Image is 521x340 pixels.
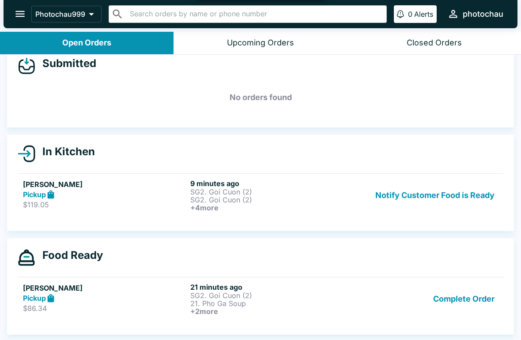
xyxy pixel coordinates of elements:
[127,8,383,20] input: Search orders by name or phone number
[62,38,111,48] div: Open Orders
[190,283,354,291] h6: 21 minutes ago
[23,190,46,199] strong: Pickup
[18,82,503,113] h5: No orders found
[35,10,85,19] p: Photochau999
[190,291,354,299] p: SG2. Goi Cuon (2)
[190,196,354,204] p: SG2. Goi Cuon (2)
[407,38,462,48] div: Closed Orders
[9,3,31,25] button: open drawer
[227,38,294,48] div: Upcoming Orders
[23,179,187,190] h5: [PERSON_NAME]
[190,188,354,196] p: SG2. Goi Cuon (2)
[31,6,102,22] button: Photochau999
[35,57,96,70] h4: Submitted
[35,249,103,262] h4: Food Ready
[23,283,187,293] h5: [PERSON_NAME]
[35,145,95,158] h4: In Kitchen
[408,10,412,19] p: 0
[414,10,433,19] p: Alerts
[372,179,498,212] button: Notify Customer Food is Ready
[23,304,187,313] p: $86.34
[463,9,503,19] div: photochau
[190,204,354,212] h6: + 4 more
[430,283,498,315] button: Complete Order
[444,4,507,23] button: photochau
[18,277,503,321] a: [PERSON_NAME]Pickup$86.3421 minutes agoSG2. Goi Cuon (2)21. Pho Ga Soup+2moreComplete Order
[190,307,354,315] h6: + 2 more
[23,200,187,209] p: $119.05
[190,299,354,307] p: 21. Pho Ga Soup
[18,173,503,217] a: [PERSON_NAME]Pickup$119.059 minutes agoSG2. Goi Cuon (2)SG2. Goi Cuon (2)+4moreNotify Customer Fo...
[23,294,46,303] strong: Pickup
[190,179,354,188] h6: 9 minutes ago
